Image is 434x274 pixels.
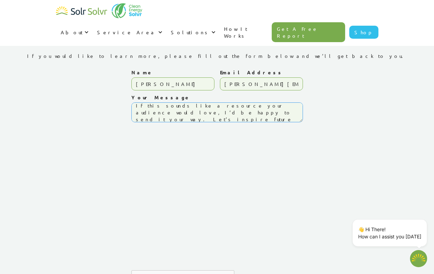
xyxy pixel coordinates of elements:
div: About [61,29,83,36]
a: Get A Free Report [272,22,345,42]
label: Email Address [220,69,303,76]
label: Your Message [131,94,303,101]
img: 1702586718.png [410,250,427,267]
a: Shop [349,26,378,39]
div: Solutions [166,22,219,42]
div: Solutions [171,29,210,36]
p: 👋 Hi There! How can I assist you [DATE] [358,226,421,240]
div: If you would like to learn more, please fill out the form below and we’ll get back to you. [27,52,407,59]
div: About [56,22,92,42]
label: Name [131,69,214,76]
button: Open chatbot widget [410,250,427,267]
div: Service Area [92,22,166,42]
a: How It Works [219,18,272,46]
div: Service Area [97,29,156,36]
